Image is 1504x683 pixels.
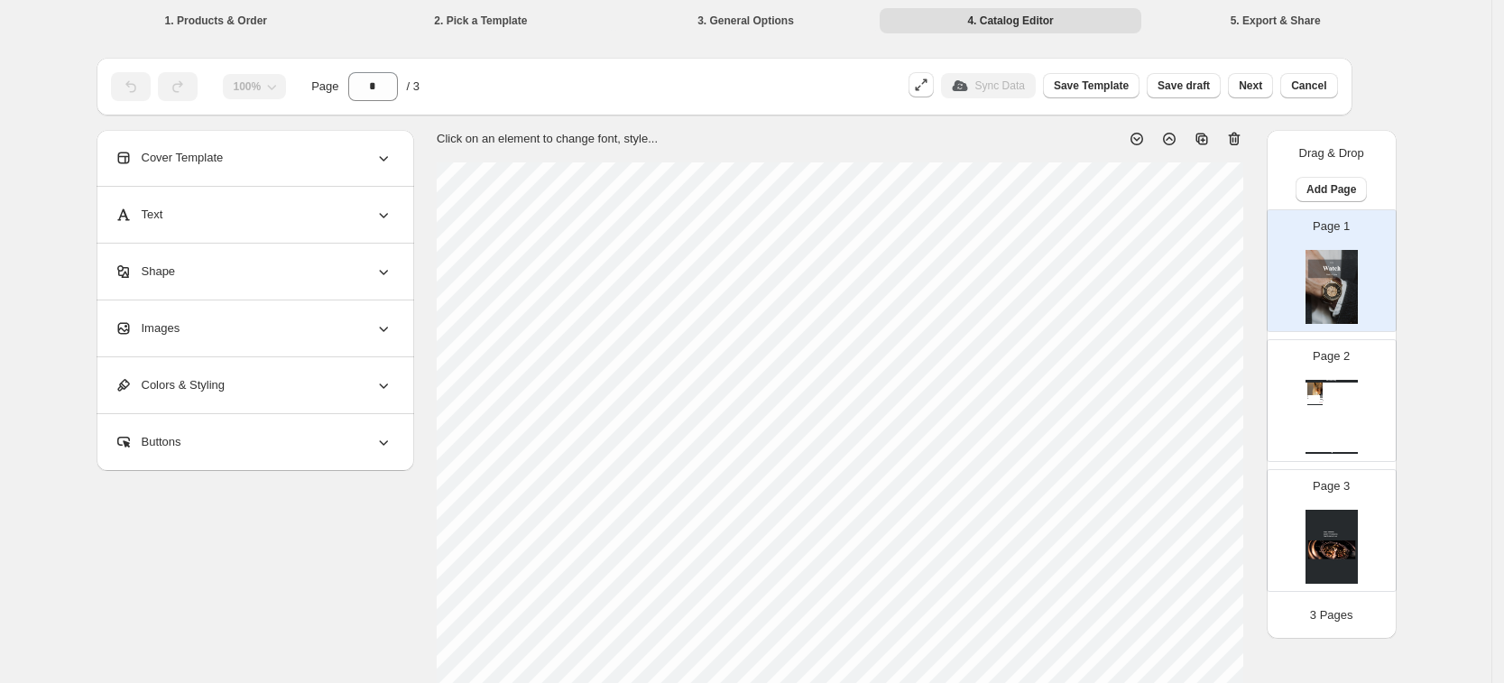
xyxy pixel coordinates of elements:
span: Text [115,206,163,224]
span: Page [311,78,338,96]
div: BUY NOW [1307,404,1323,406]
div: Barcode №: 123456 [1307,399,1318,400]
span: Next [1239,78,1262,93]
img: primaryImage [1307,383,1323,394]
button: Next [1228,73,1273,98]
p: Page 1 [1313,217,1350,235]
span: Add Page [1306,182,1356,197]
div: Page 2Watch CatalogprimaryImageqrcodebarcode#1hide from storeStock Quantity: 40SKU: nullWeight: 0... [1267,339,1397,462]
span: Colors & Styling [115,376,225,394]
span: Buttons [115,433,181,451]
button: Cancel [1280,73,1337,98]
span: Shape [115,263,176,281]
span: / 3 [407,78,420,96]
span: Save draft [1158,78,1210,93]
span: Cancel [1291,78,1326,93]
button: Add Page [1296,177,1367,202]
div: R 0.00 [1317,403,1323,404]
p: Page 2 [1313,347,1350,365]
div: Watch Catalog [1306,380,1358,383]
img: cover page [1306,510,1358,584]
button: Save Template [1043,73,1140,98]
button: Save draft [1147,73,1221,98]
img: barcode [1320,399,1323,401]
p: 3 Pages [1310,606,1353,624]
img: cover page [1306,250,1358,324]
span: Cover Template [115,149,224,167]
div: Page 1cover page [1267,209,1397,332]
div: Watch Catalog | Page undefined [1306,452,1358,454]
span: Save Template [1054,78,1129,93]
p: Drag & Drop [1299,144,1364,162]
div: #1hide from store [1307,395,1318,396]
p: Page 3 [1313,477,1350,495]
span: Images [115,319,180,337]
img: qrcode [1320,395,1323,398]
p: Click on an element to change font, style... [437,130,658,148]
div: Page 3cover page [1267,469,1397,592]
div: R 0.00 [1317,402,1323,403]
